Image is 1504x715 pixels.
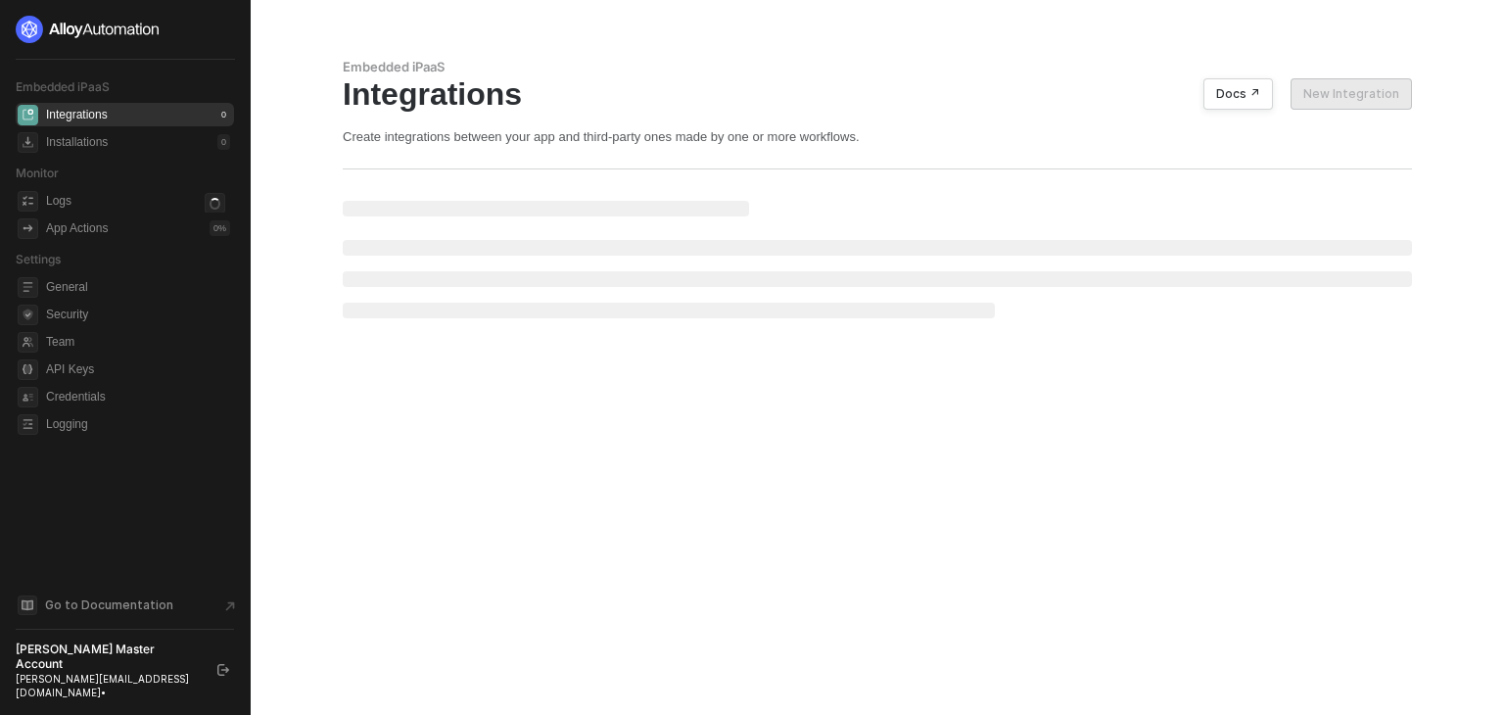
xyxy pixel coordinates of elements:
[343,128,1412,145] div: Create integrations between your app and third-party ones made by one or more workflows.
[18,277,38,298] span: general
[220,596,240,616] span: document-arrow
[18,132,38,153] span: installations
[18,359,38,380] span: api-key
[46,385,230,408] span: Credentials
[217,107,230,122] div: 0
[16,16,161,43] img: logo
[45,596,173,613] span: Go to Documentation
[16,642,200,672] div: [PERSON_NAME] Master Account
[217,664,229,676] span: logout
[18,218,38,239] span: icon-app-actions
[16,166,59,180] span: Monitor
[343,59,1412,75] div: Embedded iPaaS
[1216,86,1260,102] div: Docs ↗
[46,412,230,436] span: Logging
[16,16,234,43] a: logo
[1291,78,1412,110] button: New Integration
[217,134,230,150] div: 0
[46,134,108,151] div: Installations
[46,303,230,326] span: Security
[343,75,1412,113] div: Integrations
[205,193,225,214] span: icon-loader
[18,305,38,325] span: security
[18,596,37,615] span: documentation
[16,252,61,266] span: Settings
[18,414,38,435] span: logging
[18,387,38,407] span: credentials
[16,672,200,699] div: [PERSON_NAME][EMAIL_ADDRESS][DOMAIN_NAME] •
[18,105,38,125] span: integrations
[18,191,38,212] span: icon-logs
[210,220,230,236] div: 0 %
[46,220,108,237] div: App Actions
[46,330,230,354] span: Team
[16,79,110,94] span: Embedded iPaaS
[16,594,235,617] a: Knowledge Base
[46,107,108,123] div: Integrations
[46,275,230,299] span: General
[1203,78,1273,110] button: Docs ↗
[18,332,38,353] span: team
[46,193,71,210] div: Logs
[46,357,230,381] span: API Keys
